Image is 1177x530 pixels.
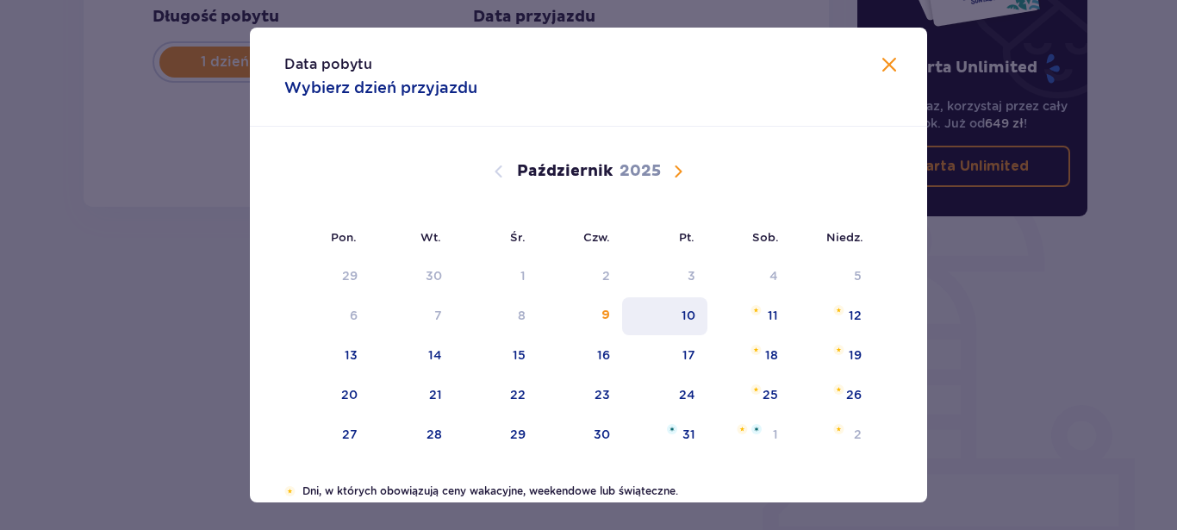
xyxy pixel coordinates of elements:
[331,230,357,244] small: Pon.
[601,307,610,324] div: 9
[668,161,688,182] button: Następny miesiąc
[854,426,862,443] div: 2
[538,377,623,415] td: czwartek, 23 października 2025
[622,337,707,375] td: piątek, 17 października 2025
[682,426,695,443] div: 31
[622,258,707,296] td: Data niedostępna. piątek, 3 października 2025
[428,346,442,364] div: 14
[790,258,874,296] td: Data niedostępna. niedziela, 5 października 2025
[790,377,874,415] td: niedziela, 26 października 2025
[790,416,874,454] td: niedziela, 2 listopada 2025
[682,307,695,324] div: 10
[679,386,695,403] div: 24
[370,297,455,335] td: Data niedostępna. wtorek, 7 października 2025
[849,346,862,364] div: 19
[426,267,442,284] div: 30
[454,416,538,454] td: środa, 29 października 2025
[790,337,874,375] td: niedziela, 19 października 2025
[434,307,442,324] div: 7
[510,230,526,244] small: Śr.
[538,337,623,375] td: czwartek, 16 października 2025
[750,384,762,395] img: Pomarańczowa gwiazdka
[454,297,538,335] td: Data niedostępna. środa, 8 października 2025
[284,78,477,98] p: Wybierz dzień przyjazdu
[284,297,370,335] td: Data niedostępna. poniedziałek, 6 października 2025
[750,305,762,315] img: Pomarańczowa gwiazdka
[454,258,538,296] td: Data niedostępna. środa, 1 października 2025
[752,230,779,244] small: Sob.
[751,424,762,434] img: Niebieska gwiazdka
[750,345,762,355] img: Pomarańczowa gwiazdka
[595,386,610,403] div: 23
[594,426,610,443] div: 30
[854,267,862,284] div: 5
[773,426,778,443] div: 1
[284,377,370,415] td: poniedziałek, 20 października 2025
[622,297,707,335] td: piątek, 10 października 2025
[707,377,791,415] td: sobota, 25 października 2025
[833,305,844,315] img: Pomarańczowa gwiazdka
[849,307,862,324] div: 12
[420,230,441,244] small: Wt.
[342,426,358,443] div: 27
[429,386,442,403] div: 21
[284,486,296,496] img: Pomarańczowa gwiazdka
[538,416,623,454] td: czwartek, 30 października 2025
[688,267,695,284] div: 3
[510,386,526,403] div: 22
[520,267,526,284] div: 1
[489,161,509,182] button: Poprzedni miesiąc
[707,416,791,454] td: sobota, 1 listopada 2025
[602,267,610,284] div: 2
[345,346,358,364] div: 13
[510,426,526,443] div: 29
[341,386,358,403] div: 20
[765,346,778,364] div: 18
[370,377,455,415] td: wtorek, 21 października 2025
[833,345,844,355] img: Pomarańczowa gwiazdka
[302,483,893,499] p: Dni, w których obowiązują ceny wakacyjne, weekendowe lub świąteczne.
[622,416,707,454] td: piątek, 31 października 2025
[707,297,791,335] td: sobota, 11 października 2025
[284,258,370,296] td: Data niedostępna. poniedziałek, 29 września 2025
[342,267,358,284] div: 29
[737,424,748,434] img: Pomarańczowa gwiazdka
[763,386,778,403] div: 25
[846,386,862,403] div: 26
[768,307,778,324] div: 11
[597,346,610,364] div: 16
[682,346,695,364] div: 17
[538,297,623,335] td: Data niedostępna. czwartek, 9 października 2025
[350,307,358,324] div: 6
[833,384,844,395] img: Pomarańczowa gwiazdka
[538,258,623,296] td: Data niedostępna. czwartek, 2 października 2025
[370,337,455,375] td: wtorek, 14 października 2025
[826,230,863,244] small: Niedz.
[370,416,455,454] td: wtorek, 28 października 2025
[707,258,791,296] td: Data niedostępna. sobota, 4 października 2025
[667,424,677,434] img: Niebieska gwiazdka
[583,230,610,244] small: Czw.
[679,230,694,244] small: Pt.
[518,307,526,324] div: 8
[284,416,370,454] td: poniedziałek, 27 października 2025
[879,55,900,77] button: Zamknij
[517,161,613,182] p: Październik
[427,426,442,443] div: 28
[769,267,778,284] div: 4
[454,337,538,375] td: środa, 15 października 2025
[454,377,538,415] td: środa, 22 października 2025
[707,337,791,375] td: sobota, 18 października 2025
[513,346,526,364] div: 15
[370,258,455,296] td: Data niedostępna. wtorek, 30 września 2025
[833,424,844,434] img: Pomarańczowa gwiazdka
[284,55,372,74] p: Data pobytu
[622,377,707,415] td: piątek, 24 października 2025
[790,297,874,335] td: niedziela, 12 października 2025
[620,161,661,182] p: 2025
[284,337,370,375] td: poniedziałek, 13 października 2025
